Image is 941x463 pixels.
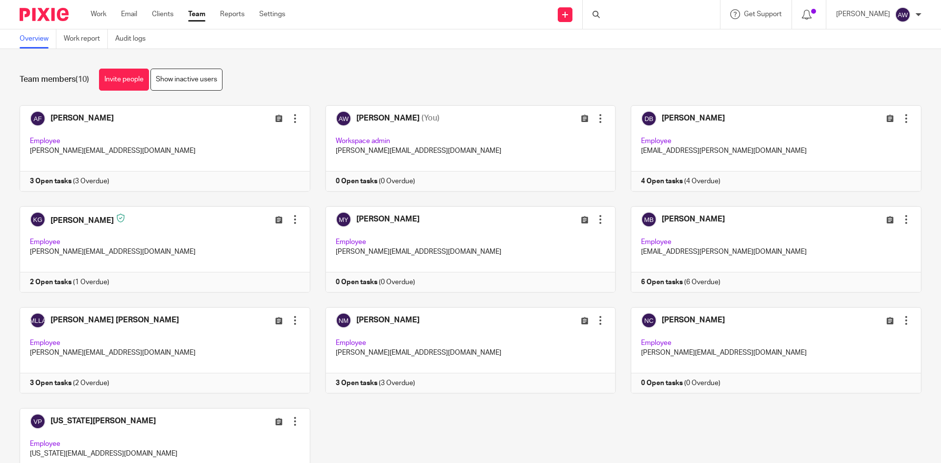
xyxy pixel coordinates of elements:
a: Work [91,9,106,19]
span: Get Support [744,11,782,18]
a: Work report [64,29,108,49]
a: Settings [259,9,285,19]
a: Reports [220,9,245,19]
a: Audit logs [115,29,153,49]
p: [PERSON_NAME] [836,9,890,19]
h1: Team members [20,74,89,85]
a: Overview [20,29,56,49]
a: Team [188,9,205,19]
span: (10) [75,75,89,83]
a: Clients [152,9,173,19]
a: Email [121,9,137,19]
a: Invite people [99,69,149,91]
a: Show inactive users [150,69,223,91]
img: Pixie [20,8,69,21]
img: svg%3E [895,7,911,23]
